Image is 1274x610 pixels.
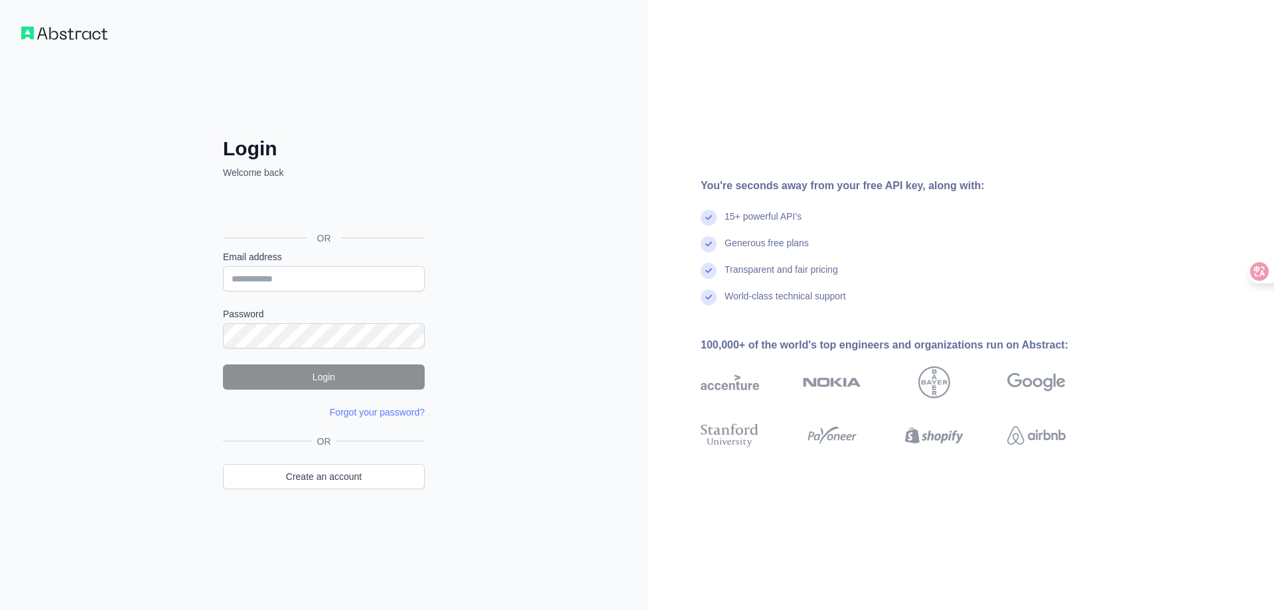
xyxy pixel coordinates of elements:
[312,435,336,448] span: OR
[223,364,425,390] button: Login
[701,236,717,252] img: check mark
[307,232,342,245] span: OR
[725,236,809,263] div: Generous free plans
[223,307,425,321] label: Password
[223,464,425,489] a: Create an account
[223,137,425,161] h2: Login
[330,407,425,418] a: Forgot your password?
[216,194,429,223] iframe: “使用 Google 账号登录”按钮
[223,166,425,179] p: Welcome back
[803,366,861,398] img: nokia
[701,263,717,279] img: check mark
[905,421,963,450] img: shopify
[803,421,861,450] img: payoneer
[21,27,107,40] img: Workflow
[701,337,1108,353] div: 100,000+ of the world's top engineers and organizations run on Abstract:
[918,366,950,398] img: bayer
[725,263,838,289] div: Transparent and fair pricing
[725,210,802,236] div: 15+ powerful API's
[223,250,425,264] label: Email address
[701,210,717,226] img: check mark
[701,421,759,450] img: stanford university
[1007,421,1066,450] img: airbnb
[725,289,846,316] div: World-class technical support
[1007,366,1066,398] img: google
[701,178,1108,194] div: You're seconds away from your free API key, along with:
[701,289,717,305] img: check mark
[701,366,759,398] img: accenture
